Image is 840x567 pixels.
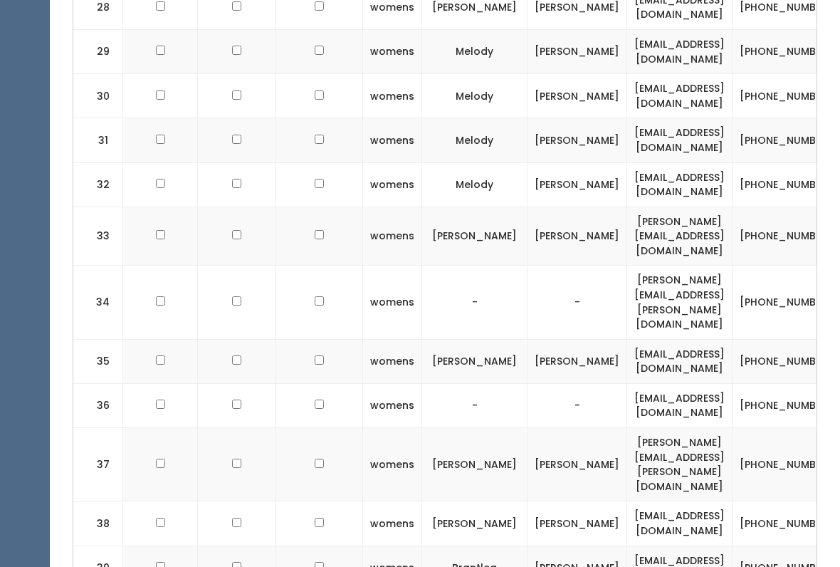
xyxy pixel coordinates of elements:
[627,163,733,207] td: [EMAIL_ADDRESS][DOMAIN_NAME]
[363,502,422,546] td: womens
[422,31,527,75] td: Melody
[422,340,527,384] td: [PERSON_NAME]
[422,207,527,266] td: [PERSON_NAME]
[73,340,123,384] td: 35
[422,429,527,502] td: [PERSON_NAME]
[627,340,733,384] td: [EMAIL_ADDRESS][DOMAIN_NAME]
[733,163,840,207] td: [PHONE_NUMBER]
[733,119,840,163] td: [PHONE_NUMBER]
[733,75,840,119] td: [PHONE_NUMBER]
[73,207,123,266] td: 33
[73,429,123,502] td: 37
[733,31,840,75] td: [PHONE_NUMBER]
[627,119,733,163] td: [EMAIL_ADDRESS][DOMAIN_NAME]
[73,266,123,340] td: 34
[363,207,422,266] td: womens
[73,75,123,119] td: 30
[627,207,733,266] td: [PERSON_NAME][EMAIL_ADDRESS][DOMAIN_NAME]
[363,75,422,119] td: womens
[422,119,527,163] td: Melody
[73,384,123,428] td: 36
[73,119,123,163] td: 31
[627,384,733,428] td: [EMAIL_ADDRESS][DOMAIN_NAME]
[627,75,733,119] td: [EMAIL_ADDRESS][DOMAIN_NAME]
[527,502,627,546] td: [PERSON_NAME]
[733,384,840,428] td: [PHONE_NUMBER]
[527,384,627,428] td: -
[527,119,627,163] td: [PERSON_NAME]
[527,75,627,119] td: [PERSON_NAME]
[73,163,123,207] td: 32
[733,429,840,502] td: [PHONE_NUMBER]
[363,163,422,207] td: womens
[527,163,627,207] td: [PERSON_NAME]
[733,340,840,384] td: [PHONE_NUMBER]
[422,266,527,340] td: -
[363,384,422,428] td: womens
[733,502,840,546] td: [PHONE_NUMBER]
[363,429,422,502] td: womens
[363,340,422,384] td: womens
[363,119,422,163] td: womens
[627,266,733,340] td: [PERSON_NAME][EMAIL_ADDRESS][PERSON_NAME][DOMAIN_NAME]
[527,429,627,502] td: [PERSON_NAME]
[363,266,422,340] td: womens
[422,163,527,207] td: Melody
[422,502,527,546] td: [PERSON_NAME]
[527,266,627,340] td: -
[363,31,422,75] td: womens
[733,266,840,340] td: [PHONE_NUMBER]
[527,340,627,384] td: [PERSON_NAME]
[73,502,123,546] td: 38
[627,429,733,502] td: [PERSON_NAME][EMAIL_ADDRESS][PERSON_NAME][DOMAIN_NAME]
[527,207,627,266] td: [PERSON_NAME]
[527,31,627,75] td: [PERSON_NAME]
[422,384,527,428] td: -
[422,75,527,119] td: Melody
[733,207,840,266] td: [PHONE_NUMBER]
[627,31,733,75] td: [EMAIL_ADDRESS][DOMAIN_NAME]
[627,502,733,546] td: [EMAIL_ADDRESS][DOMAIN_NAME]
[73,31,123,75] td: 29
